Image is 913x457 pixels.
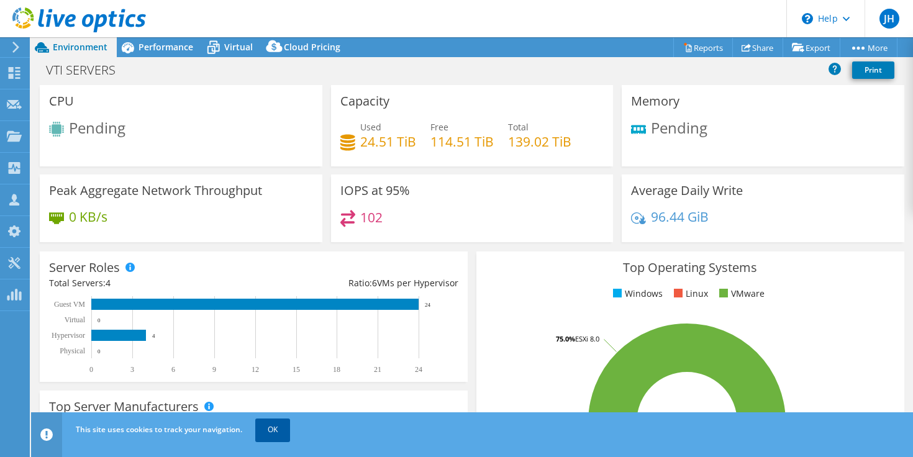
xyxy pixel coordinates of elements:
[49,400,199,414] h3: Top Server Manufacturers
[139,41,193,53] span: Performance
[425,302,431,308] text: 24
[52,331,85,340] text: Hypervisor
[171,365,175,374] text: 6
[631,184,743,197] h3: Average Daily Write
[340,184,410,197] h3: IOPS at 95%
[65,315,86,324] text: Virtual
[49,261,120,274] h3: Server Roles
[40,63,135,77] h1: VTI SERVERS
[54,300,85,309] text: Guest VM
[508,121,529,133] span: Total
[89,365,93,374] text: 0
[293,365,300,374] text: 15
[575,334,599,343] tspan: ESXi 8.0
[716,287,765,301] li: VMware
[673,38,733,57] a: Reports
[340,94,389,108] h3: Capacity
[374,365,381,374] text: 21
[253,276,458,290] div: Ratio: VMs per Hypervisor
[49,184,262,197] h3: Peak Aggregate Network Throughput
[152,333,155,339] text: 4
[360,121,381,133] span: Used
[360,135,416,148] h4: 24.51 TiB
[130,365,134,374] text: 3
[212,365,216,374] text: 9
[224,41,253,53] span: Virtual
[651,210,709,224] h4: 96.44 GiB
[98,348,101,355] text: 0
[69,117,125,138] span: Pending
[610,287,663,301] li: Windows
[852,61,894,79] a: Print
[556,334,575,343] tspan: 75.0%
[255,419,290,441] a: OK
[430,121,448,133] span: Free
[508,135,571,148] h4: 139.02 TiB
[732,38,783,57] a: Share
[651,117,707,138] span: Pending
[783,38,840,57] a: Export
[284,41,340,53] span: Cloud Pricing
[252,365,259,374] text: 12
[49,276,253,290] div: Total Servers:
[76,424,242,435] span: This site uses cookies to track your navigation.
[106,277,111,289] span: 4
[98,317,101,324] text: 0
[879,9,899,29] span: JH
[69,210,107,224] h4: 0 KB/s
[360,210,383,224] h4: 102
[486,261,895,274] h3: Top Operating Systems
[333,365,340,374] text: 18
[53,41,107,53] span: Environment
[60,346,85,355] text: Physical
[671,287,708,301] li: Linux
[49,94,74,108] h3: CPU
[430,135,494,148] h4: 114.51 TiB
[372,277,377,289] span: 6
[631,94,679,108] h3: Memory
[802,13,813,24] svg: \n
[415,365,422,374] text: 24
[840,38,897,57] a: More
